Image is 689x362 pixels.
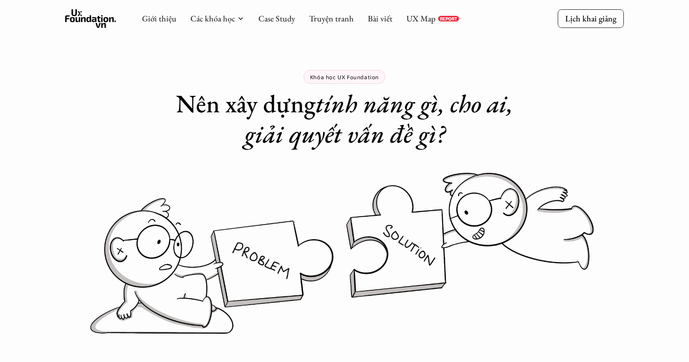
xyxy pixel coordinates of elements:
[438,16,459,21] a: REPORT
[310,74,379,80] p: Khóa học UX Foundation
[309,13,354,24] a: Truyện tranh
[368,13,392,24] a: Bài viết
[190,13,235,24] a: Các khóa học
[258,13,295,24] a: Case Study
[142,13,176,24] a: Giới thiệu
[158,89,531,149] h1: Nên xây dựng
[244,87,519,150] em: tính năng gì, cho ai, giải quyết vấn đề gì?
[406,13,436,24] a: UX Map
[558,9,624,27] a: Lịch khai giảng
[440,16,457,21] p: REPORT
[565,13,616,24] p: Lịch khai giảng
